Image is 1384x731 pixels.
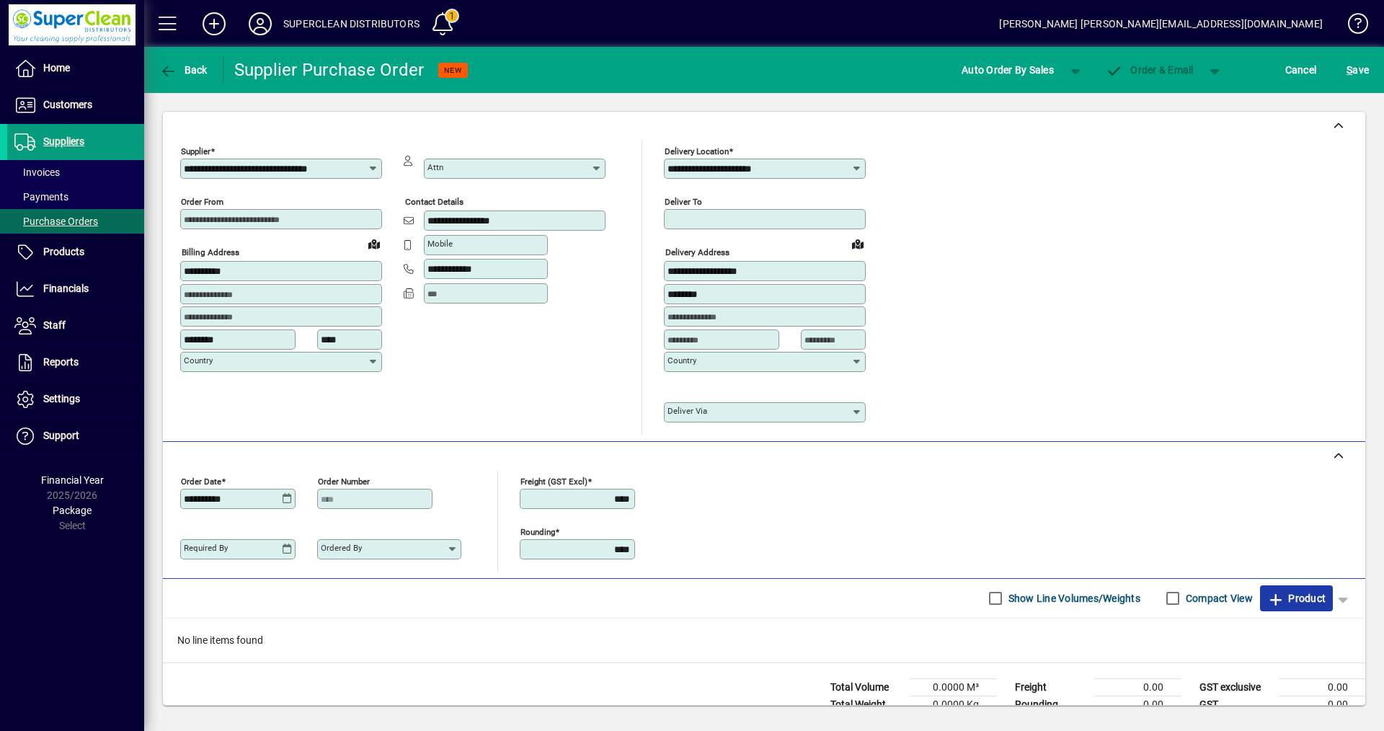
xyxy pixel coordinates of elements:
td: Total Volume [823,678,910,696]
td: 0.00 [1279,696,1365,713]
mat-label: Order date [181,476,221,486]
mat-label: Required by [184,543,228,553]
span: Back [159,64,208,76]
mat-label: Deliver To [665,197,702,207]
mat-label: Supplier [181,146,210,156]
span: Settings [43,393,80,404]
span: Home [43,62,70,74]
mat-label: Rounding [520,526,555,536]
a: Customers [7,87,144,123]
span: Payments [14,191,68,203]
a: Products [7,234,144,270]
span: Reports [43,356,79,368]
span: Purchase Orders [14,216,98,227]
div: No line items found [163,619,1365,663]
div: SUPERCLEAN DISTRIBUTORS [283,12,420,35]
span: Financial Year [41,474,104,486]
span: Product [1267,587,1326,610]
div: Supplier Purchase Order [234,58,425,81]
a: Support [7,418,144,454]
td: Freight [1008,678,1094,696]
span: Customers [43,99,92,110]
span: Support [43,430,79,441]
td: GST exclusive [1192,678,1279,696]
mat-label: Country [184,355,213,365]
mat-label: Attn [427,162,443,172]
td: GST [1192,696,1279,713]
span: Package [53,505,92,516]
mat-label: Delivery Location [665,146,729,156]
mat-label: Deliver via [667,406,707,416]
span: ave [1347,58,1369,81]
td: Total Weight [823,696,910,713]
div: [PERSON_NAME] [PERSON_NAME][EMAIL_ADDRESS][DOMAIN_NAME] [999,12,1323,35]
a: Purchase Orders [7,209,144,234]
td: 0.0000 M³ [910,678,996,696]
span: Suppliers [43,136,84,147]
span: Auto Order By Sales [962,58,1054,81]
button: Product [1260,585,1333,611]
mat-label: Freight (GST excl) [520,476,587,486]
span: Order & Email [1106,64,1194,76]
a: Reports [7,345,144,381]
mat-label: Mobile [427,239,453,249]
td: 0.00 [1279,678,1365,696]
button: Save [1343,57,1372,83]
mat-label: Country [667,355,696,365]
td: 0.00 [1094,678,1181,696]
span: Products [43,246,84,257]
mat-label: Order from [181,197,223,207]
td: 0.00 [1094,696,1181,713]
button: Add [191,11,237,37]
span: NEW [444,66,462,75]
span: Cancel [1285,58,1317,81]
a: Settings [7,381,144,417]
button: Cancel [1282,57,1321,83]
mat-label: Order number [318,476,370,486]
a: Staff [7,308,144,344]
a: View on map [363,232,386,255]
label: Compact View [1183,591,1253,606]
button: Profile [237,11,283,37]
a: Financials [7,271,144,307]
span: Invoices [14,167,60,178]
button: Order & Email [1099,57,1201,83]
a: Home [7,50,144,87]
app-page-header-button: Back [144,57,223,83]
button: Auto Order By Sales [954,57,1061,83]
button: Back [156,57,211,83]
td: 0.0000 Kg [910,696,996,713]
a: View on map [846,232,869,255]
mat-label: Ordered by [321,543,362,553]
a: Knowledge Base [1337,3,1366,50]
a: Payments [7,185,144,209]
label: Show Line Volumes/Weights [1006,591,1140,606]
span: S [1347,64,1352,76]
td: Rounding [1008,696,1094,713]
a: Invoices [7,160,144,185]
span: Staff [43,319,66,331]
span: Financials [43,283,89,294]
